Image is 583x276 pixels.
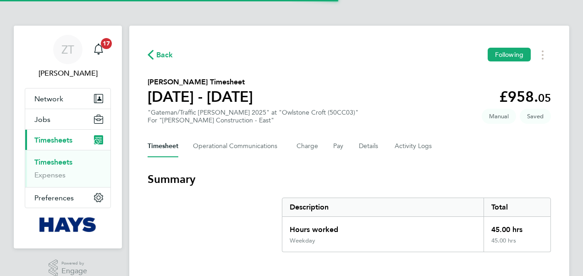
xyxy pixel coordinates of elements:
[520,109,551,124] span: This timesheet is Saved.
[25,88,110,109] button: Network
[34,171,66,179] a: Expenses
[290,237,315,244] div: Weekday
[148,49,173,61] button: Back
[25,130,110,150] button: Timesheets
[282,217,484,237] div: Hours worked
[25,150,110,187] div: Timesheets
[156,50,173,61] span: Back
[534,48,551,62] button: Timesheets Menu
[25,68,111,79] span: Zack Thurgood
[484,198,550,216] div: Total
[34,94,63,103] span: Network
[61,44,74,55] span: ZT
[538,91,551,105] span: 05
[148,88,253,106] h1: [DATE] - [DATE]
[148,172,551,187] h3: Summary
[61,259,87,267] span: Powered by
[34,136,72,144] span: Timesheets
[499,88,551,105] app-decimal: £958.
[25,109,110,129] button: Jobs
[282,198,551,252] div: Summary
[39,217,97,232] img: hays-logo-retina.png
[282,198,484,216] div: Description
[89,35,108,64] a: 17
[34,158,72,166] a: Timesheets
[148,135,178,157] button: Timesheet
[395,135,433,157] button: Activity Logs
[484,237,550,252] div: 45.00 hrs
[148,116,358,124] div: For "[PERSON_NAME] Construction - East"
[25,217,111,232] a: Go to home page
[25,188,110,208] button: Preferences
[148,109,358,124] div: "Gateman/Traffic [PERSON_NAME] 2025" at "Owlstone Croft (50CC03)"
[333,135,344,157] button: Pay
[193,135,282,157] button: Operational Communications
[297,135,319,157] button: Charge
[34,193,74,202] span: Preferences
[61,267,87,275] span: Engage
[34,115,50,124] span: Jobs
[101,38,112,49] span: 17
[359,135,380,157] button: Details
[484,217,550,237] div: 45.00 hrs
[25,35,111,79] a: ZT[PERSON_NAME]
[14,26,122,248] nav: Main navigation
[148,77,253,88] h2: [PERSON_NAME] Timesheet
[482,109,516,124] span: This timesheet was manually created.
[488,48,531,61] button: Following
[495,50,523,59] span: Following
